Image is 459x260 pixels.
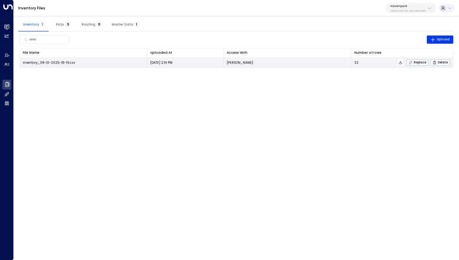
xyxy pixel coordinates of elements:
[390,10,426,12] p: 413dacf9-5485-402c-a519-14108c614857
[112,22,139,26] span: Master Data
[354,50,382,56] div: Number of rows
[150,50,172,56] div: Uploaded At
[433,61,448,65] span: Delete
[134,21,139,28] span: 1
[354,50,450,56] div: Number of rows
[18,5,45,11] a: Inventory Files
[65,21,71,28] span: 3
[56,22,71,26] span: FAQs
[23,50,39,56] div: File Name
[354,60,359,65] span: 32
[23,50,144,56] div: File Name
[406,59,428,66] button: Replace
[23,22,45,26] span: Inventory
[390,4,426,8] p: Havenpark
[23,60,75,65] span: inventory_08-10-2025-18-19.csv
[430,59,450,66] button: Delete
[227,60,253,65] p: [PERSON_NAME]
[150,60,172,65] p: [DATE] 2:19 PM
[430,37,450,42] span: Upload
[386,3,437,13] button: Havenpark413dacf9-5485-402c-a519-14108c614857
[82,22,102,26] span: Routing
[227,50,348,56] div: Access With
[96,21,102,28] span: 0
[409,61,426,65] span: Replace
[427,35,454,44] button: Upload
[150,50,220,56] div: Uploaded At
[40,21,45,28] span: 1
